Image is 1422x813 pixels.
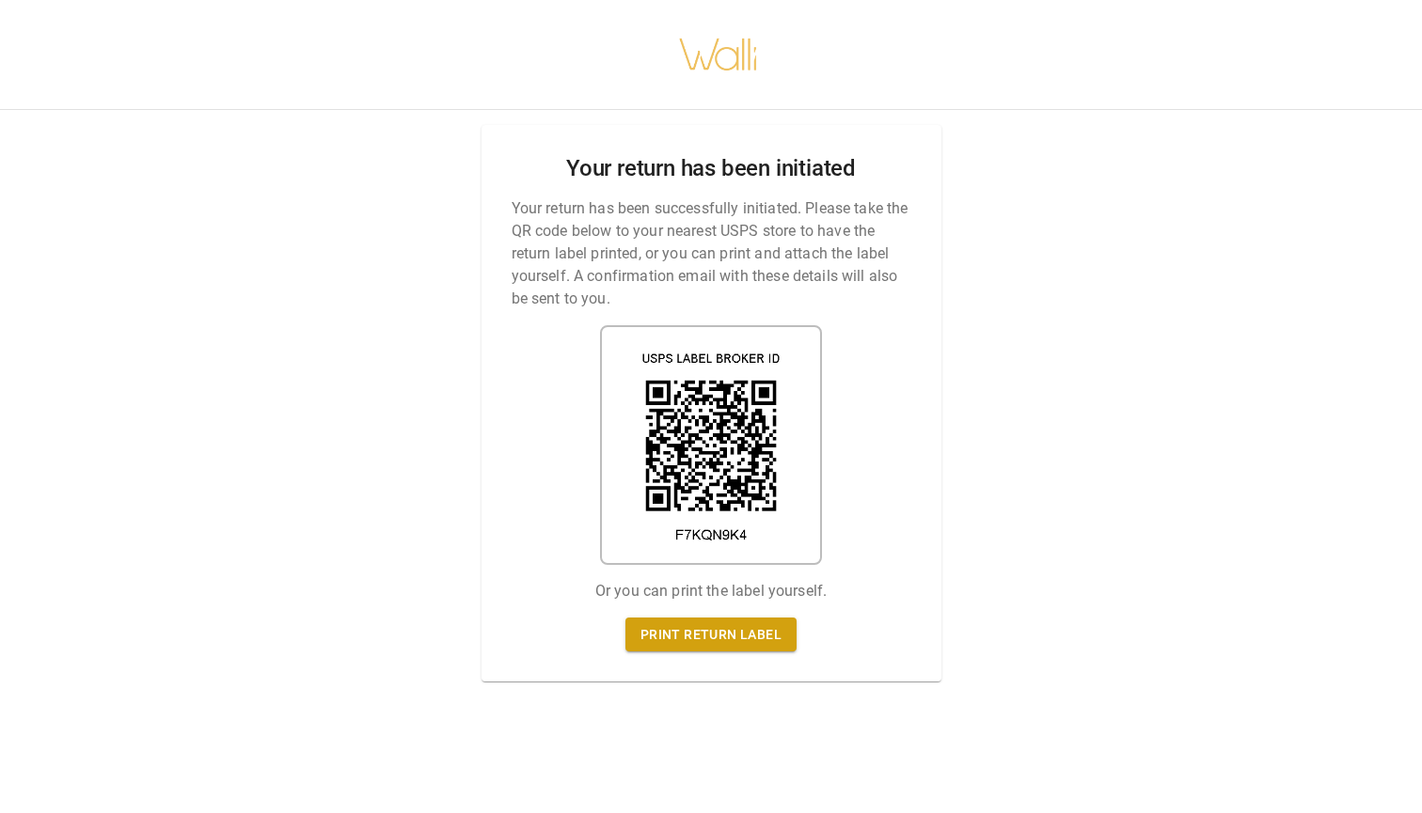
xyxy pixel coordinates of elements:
a: Print return label [625,618,797,652]
p: Your return has been successfully initiated. Please take the QR code below to your nearest USPS s... [512,197,911,310]
img: walli-inc.myshopify.com [678,14,759,95]
p: Or you can print the label yourself. [595,580,827,602]
img: shipping label qr code [600,325,822,565]
h2: Your return has been initiated [566,155,856,182]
